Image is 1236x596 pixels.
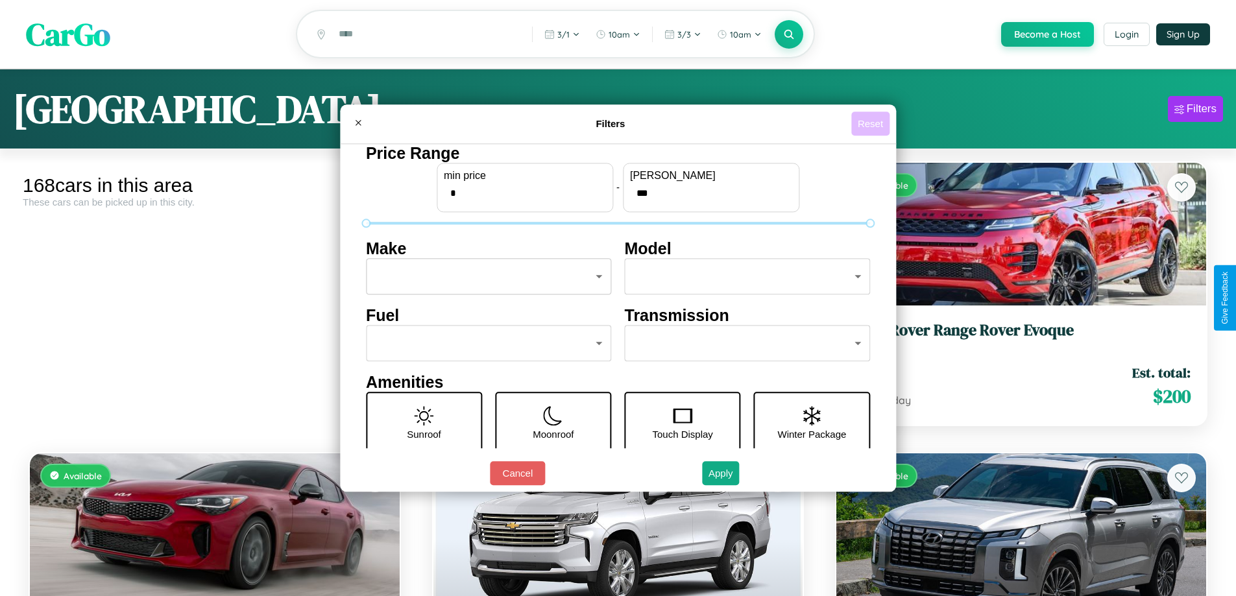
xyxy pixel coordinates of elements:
[652,425,712,443] p: Touch Display
[884,394,911,407] span: / day
[64,470,102,481] span: Available
[1168,96,1223,122] button: Filters
[658,24,708,45] button: 3/3
[616,178,620,196] p: -
[23,197,407,208] div: These cars can be picked up in this city.
[1153,383,1191,409] span: $ 200
[1156,23,1210,45] button: Sign Up
[852,321,1191,353] a: Land Rover Range Rover Evoque2014
[730,29,751,40] span: 10am
[13,82,382,136] h1: [GEOGRAPHIC_DATA]
[407,425,441,443] p: Sunroof
[702,461,740,485] button: Apply
[778,425,847,443] p: Winter Package
[609,29,630,40] span: 10am
[1001,22,1094,47] button: Become a Host
[589,24,647,45] button: 10am
[557,29,570,40] span: 3 / 1
[630,170,792,182] label: [PERSON_NAME]
[538,24,587,45] button: 3/1
[1187,102,1217,115] div: Filters
[23,174,407,197] div: 168 cars in this area
[625,306,871,325] h4: Transmission
[366,373,870,392] h4: Amenities
[852,321,1191,340] h3: Land Rover Range Rover Evoque
[625,239,871,258] h4: Model
[366,239,612,258] h4: Make
[710,24,768,45] button: 10am
[366,144,870,163] h4: Price Range
[366,306,612,325] h4: Fuel
[533,425,574,443] p: Moonroof
[26,13,110,56] span: CarGo
[1104,23,1150,46] button: Login
[1132,363,1191,382] span: Est. total:
[677,29,691,40] span: 3 / 3
[1220,272,1230,324] div: Give Feedback
[370,118,851,129] h4: Filters
[490,461,545,485] button: Cancel
[444,170,606,182] label: min price
[851,112,890,136] button: Reset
